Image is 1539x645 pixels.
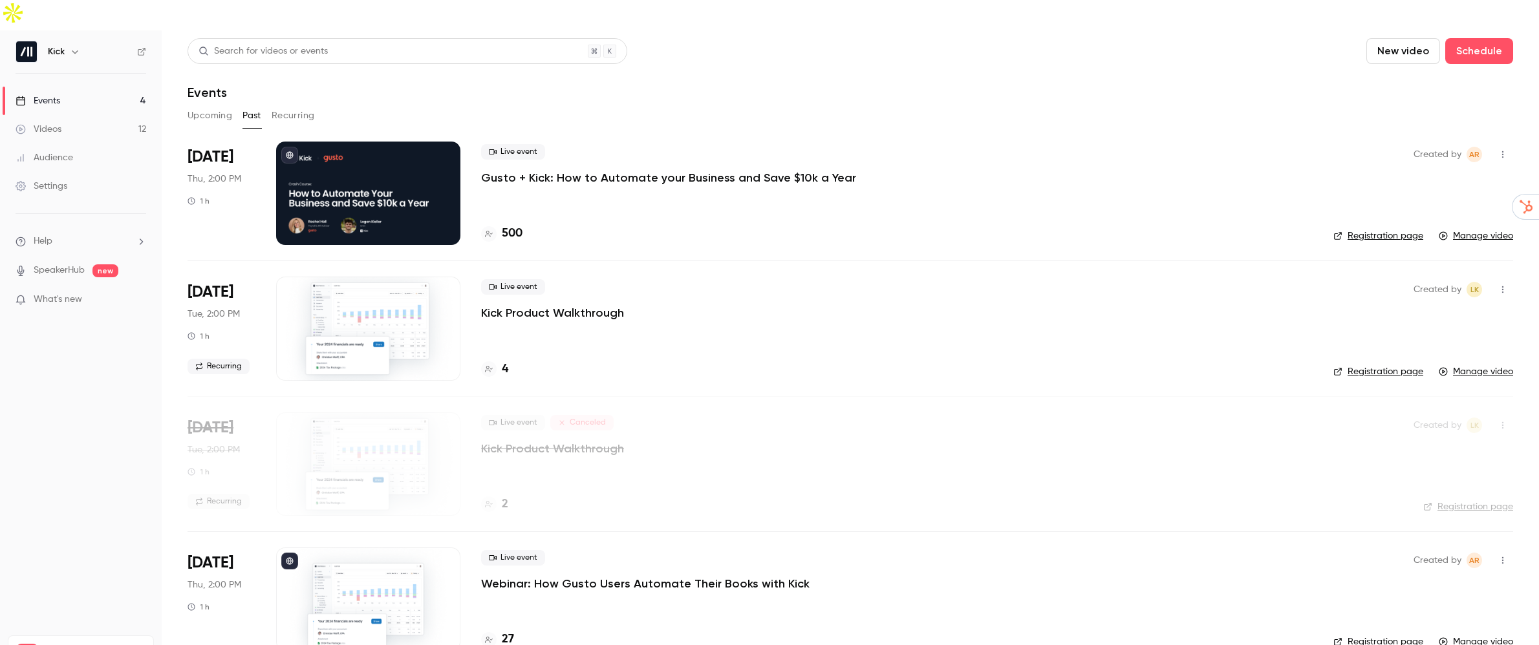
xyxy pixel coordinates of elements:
[188,412,255,516] div: Sep 9 Tue, 11:00 AM (America/Los Angeles)
[481,305,624,321] a: Kick Product Walkthrough
[16,123,61,136] div: Videos
[188,147,233,167] span: [DATE]
[92,264,118,277] span: new
[188,553,233,573] span: [DATE]
[1366,38,1440,64] button: New video
[242,105,261,126] button: Past
[1333,365,1423,378] a: Registration page
[48,45,65,58] h6: Kick
[188,277,255,380] div: Sep 23 Tue, 11:00 AM (America/Los Angeles)
[502,496,508,513] h4: 2
[481,441,624,456] a: Kick Product Walkthrough
[16,41,37,62] img: Kick
[188,196,210,206] div: 1 h
[1414,282,1461,297] span: Created by
[1469,553,1480,568] span: AR
[1445,38,1513,64] button: Schedule
[1470,282,1479,297] span: LK
[1467,418,1482,433] span: Logan Kieller
[481,550,545,566] span: Live event
[1439,229,1513,242] a: Manage video
[1467,282,1482,297] span: Logan Kieller
[1414,147,1461,162] span: Created by
[34,235,52,248] span: Help
[481,144,545,160] span: Live event
[188,308,240,321] span: Tue, 2:00 PM
[188,282,233,302] span: [DATE]
[188,494,250,509] span: Recurring
[1470,418,1479,433] span: LK
[481,279,545,295] span: Live event
[1423,500,1513,513] a: Registration page
[188,418,233,438] span: [DATE]
[502,225,522,242] h4: 500
[188,443,240,456] span: Tue, 2:00 PM
[188,467,210,477] div: 1 h
[16,151,73,164] div: Audience
[481,496,508,513] a: 2
[34,293,82,306] span: What's new
[1333,229,1423,242] a: Registration page
[16,180,67,193] div: Settings
[272,105,315,126] button: Recurring
[481,361,508,378] a: 4
[550,415,614,430] span: Canceled
[481,415,545,430] span: Live event
[1467,553,1482,568] span: Andrew Roth
[1467,147,1482,162] span: Andrew Roth
[1414,553,1461,568] span: Created by
[34,264,85,277] a: SpeakerHub
[481,576,810,591] a: Webinar: How Gusto Users Automate Their Books with Kick
[502,361,508,378] h4: 4
[188,85,227,100] h1: Events
[188,578,241,591] span: Thu, 2:00 PM
[1469,147,1480,162] span: AR
[16,235,146,248] li: help-dropdown-opener
[1414,418,1461,433] span: Created by
[188,105,232,126] button: Upcoming
[1439,365,1513,378] a: Manage video
[16,94,60,107] div: Events
[188,173,241,185] span: Thu, 2:00 PM
[481,170,856,185] a: Gusto + Kick: How to Automate your Business and Save $10k a Year
[188,331,210,341] div: 1 h
[199,45,328,58] div: Search for videos or events
[481,225,522,242] a: 500
[188,602,210,612] div: 1 h
[188,359,250,374] span: Recurring
[131,294,146,306] iframe: Noticeable Trigger
[188,142,255,245] div: Sep 25 Thu, 11:00 AM (America/Vancouver)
